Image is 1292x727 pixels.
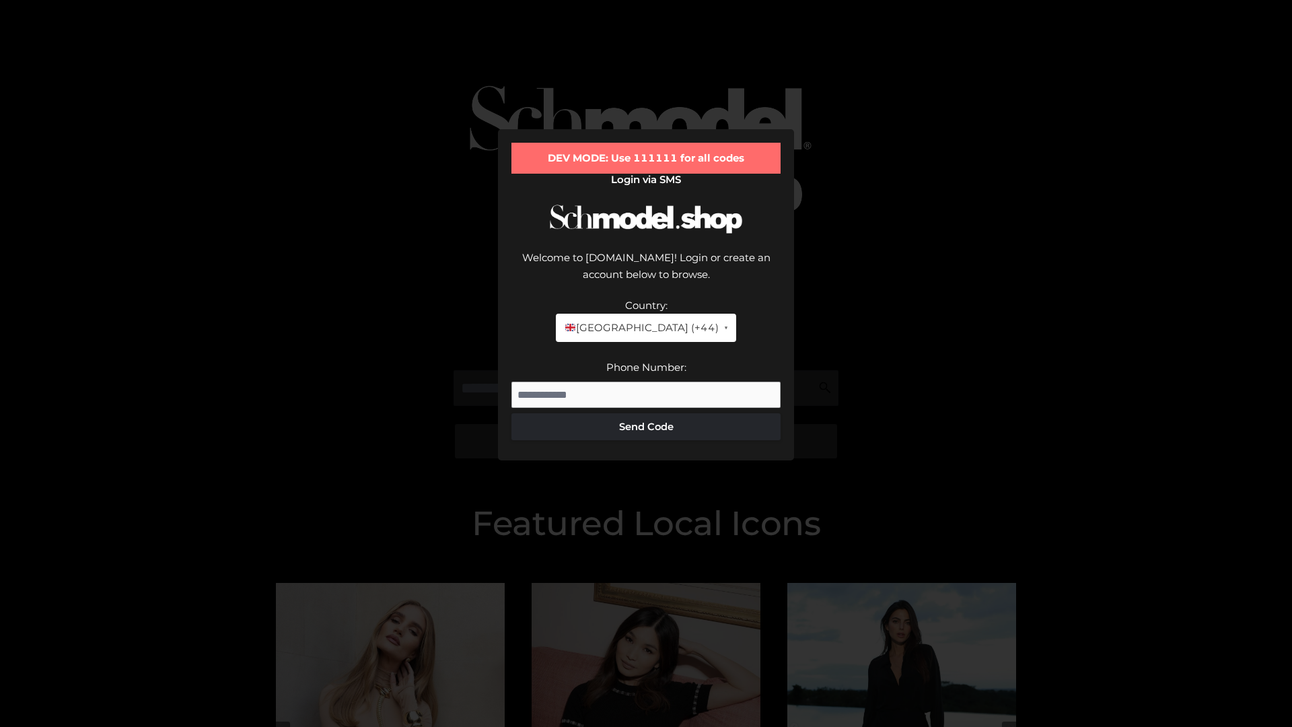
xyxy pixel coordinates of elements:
label: Country: [625,299,668,312]
button: Send Code [511,413,781,440]
h2: Login via SMS [511,174,781,186]
div: DEV MODE: Use 111111 for all codes [511,143,781,174]
img: Schmodel Logo [545,193,747,246]
div: Welcome to [DOMAIN_NAME]! Login or create an account below to browse. [511,249,781,297]
label: Phone Number: [606,361,686,374]
span: [GEOGRAPHIC_DATA] (+44) [564,319,718,337]
img: 🇬🇧 [565,322,575,333]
